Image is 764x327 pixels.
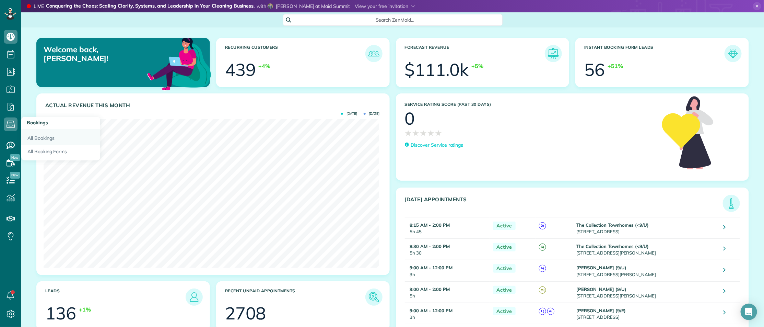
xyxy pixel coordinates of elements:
p: Discover Service ratings [411,142,463,149]
div: 56 [584,61,605,78]
td: 5h 45 [405,217,490,239]
strong: Conquering the Chaos: Scaling Clarity, Systems, and Leadership in Your Cleaning Business. [46,3,255,10]
div: +5% [471,62,483,70]
img: icon_leads-1bed01f49abd5b7fead27621c3d59655bb73ed531f8eeb49469d10e621d6b896.png [187,290,201,304]
img: icon_todays_appointments-901f7ab196bb0bea1936b74009e4eb5ffbc2d2711fa7634e0d609ed5ef32b18b.png [725,196,738,210]
strong: The Collection Townhomes (<9/U) [577,222,649,228]
h3: Instant Booking Form Leads [584,45,725,62]
h3: Leads [45,289,186,306]
td: [STREET_ADDRESS][PERSON_NAME] [575,239,718,260]
span: New [10,154,20,161]
a: Discover Service ratings [405,142,463,149]
span: A( [547,308,554,315]
div: $111.0k [405,61,469,78]
div: Open Intercom Messenger [741,304,757,320]
span: with [257,3,266,9]
h3: Service Rating score (past 30 days) [405,102,656,107]
div: 136 [45,305,76,322]
h3: [DATE] Appointments [405,196,723,212]
strong: 9:00 AM - 12:00 PM [410,265,452,270]
img: icon_forecast_revenue-8c13a41c7ed35a8dcfafea3cbb826a0462acb37728057bba2d056411b612bbbe.png [546,47,560,60]
span: A( [539,265,546,272]
td: [STREET_ADDRESS] [575,217,718,239]
span: ★ [420,127,427,139]
span: Active [493,307,516,316]
strong: [PERSON_NAME] (9/U) [577,265,626,270]
strong: The Collection Townhomes (<9/U) [577,244,649,249]
span: Active [493,243,516,251]
h3: Actual Revenue this month [45,102,383,109]
img: dashboard_welcome-42a62b7d889689a78055ac9021e634bf52bae3f8056760290aed330b23ab8690.png [146,30,212,97]
span: ★ [405,127,412,139]
img: icon_unpaid_appointments-47b8ce3997adf2238b356f14209ab4cced10bd1f174958f3ca8f1d0dd7fffeee.png [367,290,381,304]
strong: [PERSON_NAME] (9/E) [577,308,626,313]
strong: 9:00 AM - 2:00 PM [410,286,450,292]
div: +51% [608,62,623,70]
img: icon_recurring_customers-cf858462ba22bcd05b5a5880d41d6543d210077de5bb9ebc9590e49fd87d84ed.png [367,47,381,60]
img: icon_form_leads-04211a6a04a5b2264e4ee56bc0799ec3eb69b7e499cbb523a139df1d13a81ae0.png [726,47,740,60]
span: ★ [412,127,420,139]
span: Active [493,264,516,273]
div: 0 [405,110,415,127]
span: [DATE] [364,112,380,115]
span: D( [539,222,546,229]
img: mike-callahan-312aff9392a7ed3f5befeea4d09099ad38ccb41c0d99b558844361c8a030ad45.jpg [268,3,273,9]
strong: 8:15 AM - 2:00 PM [410,222,450,228]
span: [DATE] [341,112,357,115]
h3: Recurring Customers [225,45,365,62]
h3: Forecast Revenue [405,45,545,62]
div: 2708 [225,305,266,322]
span: New [10,172,20,179]
div: 439 [225,61,256,78]
h3: Recent unpaid appointments [225,289,365,306]
td: 3h [405,260,490,281]
td: [STREET_ADDRESS] [575,303,718,324]
span: Active [493,286,516,294]
td: 3h [405,303,490,324]
td: [STREET_ADDRESS][PERSON_NAME] [575,281,718,303]
span: L( [539,308,546,315]
strong: 8:30 AM - 2:00 PM [410,244,450,249]
span: Bookings [27,120,48,126]
div: +1% [79,306,91,314]
td: 5h [405,281,490,303]
span: M( [539,286,546,294]
span: ★ [435,127,442,139]
span: [PERSON_NAME] at Maid Summit [276,3,350,9]
span: ★ [427,127,435,139]
a: All Booking Forms [21,145,100,161]
p: Welcome back, [PERSON_NAME]! [44,45,155,63]
div: +4% [259,62,271,70]
span: G( [539,244,546,251]
td: [STREET_ADDRESS][PERSON_NAME] [575,260,718,281]
a: All Bookings [21,129,100,145]
td: 5h 30 [405,239,490,260]
span: Active [493,222,516,230]
strong: 9:00 AM - 12:00 PM [410,308,452,313]
strong: [PERSON_NAME] (9/U) [577,286,626,292]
